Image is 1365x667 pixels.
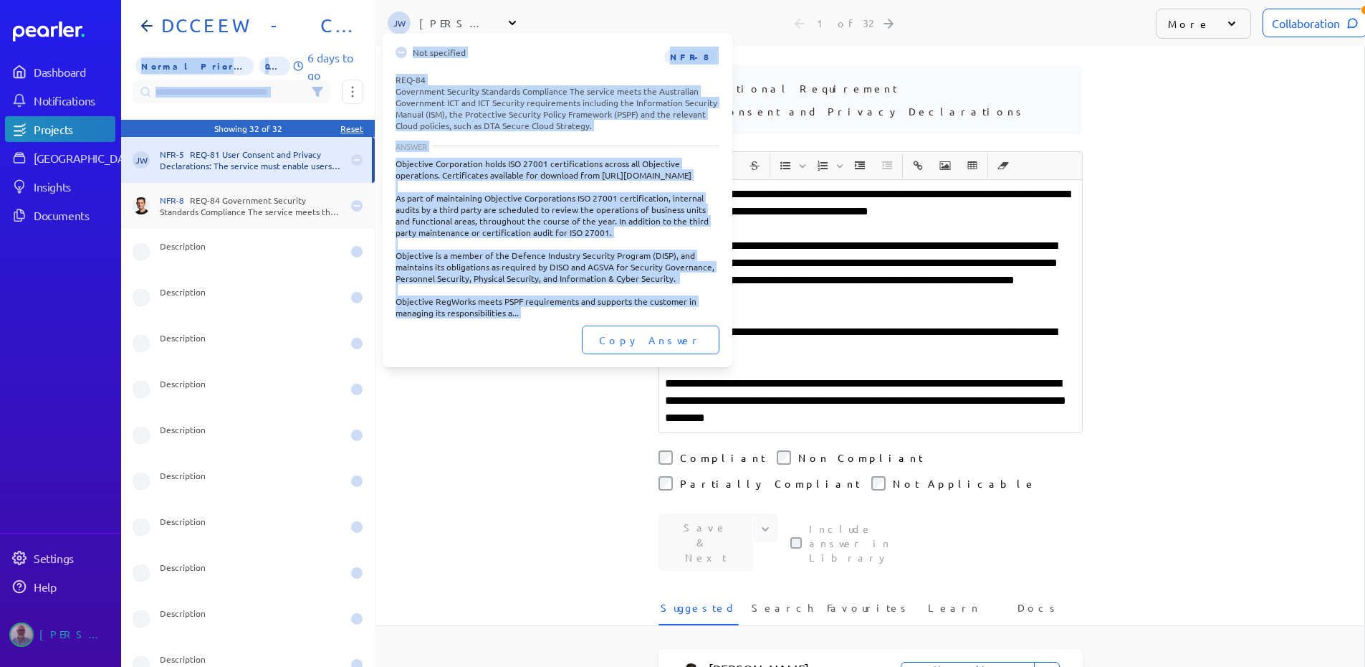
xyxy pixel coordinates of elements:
[160,240,342,263] div: Description
[874,153,900,178] span: Decrease Indent
[133,197,150,214] img: James Layton
[34,551,114,565] div: Settings
[160,286,342,309] div: Description
[742,153,767,178] span: Strike through
[790,537,802,549] input: This checkbox controls whether your answer will be included in the Answer Library for future use
[160,378,342,401] div: Description
[5,574,115,600] a: Help
[928,600,980,624] span: Learn
[34,580,114,594] div: Help
[160,516,342,539] div: Description
[810,153,846,178] span: Insert Ordered List
[396,74,719,131] div: REQ-84 Government Security Standards Compliance The service meets the Australian Government ICT a...
[160,562,342,585] div: Description
[160,470,342,493] div: Description
[670,77,1026,123] pre: Non-Functional Requirement User Consent and Privacy Declarations
[307,49,363,83] p: 6 days to go
[396,142,427,151] span: ANSWER
[34,65,114,79] div: Dashboard
[848,153,872,178] button: Increase Indent
[34,93,114,108] div: Notifications
[933,153,957,178] button: Insert Image
[742,153,767,178] button: Strike through
[388,11,411,34] span: Jeremy Williams
[340,123,363,134] div: Reset
[798,450,923,465] label: Non Compliant
[413,47,466,65] span: Not specified
[396,158,719,318] div: Objective Corporation holds ISO 27001 certifications across all Objective operations. Certificate...
[5,617,115,653] a: Jason Riches's photo[PERSON_NAME]
[155,14,352,37] h1: DCCEEW - Compliance System
[752,600,813,624] span: Search
[34,179,114,194] div: Insights
[160,148,190,160] span: NFR-5
[905,153,931,178] span: Insert link
[5,59,115,85] a: Dashboard
[5,116,115,142] a: Projects
[34,151,140,165] div: [GEOGRAPHIC_DATA]
[5,545,115,571] a: Settings
[599,333,702,347] span: Copy Answer
[160,194,342,217] div: REQ-84 Government Security Standards Compliance The service meets the Australian Government ICT a...
[680,476,860,491] label: Partially Compliant
[419,16,491,30] div: [PERSON_NAME]
[39,623,111,647] div: [PERSON_NAME]
[582,326,719,354] button: Copy Answer
[133,151,150,169] span: Jeremy Williams
[1168,16,1210,31] p: More
[259,57,290,75] span: 0% of Questions Completed
[214,123,282,134] div: Showing 32 of 32
[1017,600,1060,624] span: Docs
[160,424,342,447] div: Description
[13,22,115,42] a: Dashboard
[661,600,737,624] span: Suggested
[5,202,115,228] a: Documents
[959,153,985,178] span: Insert table
[9,623,34,647] img: Jason Riches
[906,153,930,178] button: Insert link
[664,49,717,64] span: NFR-8
[773,153,798,178] button: Insert Unordered List
[34,122,114,136] div: Projects
[160,332,342,355] div: Description
[932,153,958,178] span: Insert Image
[160,194,190,206] span: NFR-8
[160,148,342,171] div: REQ-81 User Consent and Privacy Declarations: The service must enable users to accept a security/...
[5,87,115,113] a: Notifications
[817,16,873,29] div: 1 of 32
[5,174,115,199] a: Insights
[827,600,911,624] span: Favourites
[658,47,1083,60] p: Information
[991,153,1015,178] button: Clear Formatting
[160,607,342,630] div: Description
[772,153,808,178] span: Insert Unordered List
[810,153,835,178] button: Insert Ordered List
[847,153,873,178] span: Increase Indent
[809,521,931,564] label: This checkbox controls whether your answer will be included in the Answer Library for future use
[680,450,765,465] label: Compliant
[893,476,1036,491] label: Not Applicable
[960,153,985,178] button: Insert table
[5,145,115,171] a: [GEOGRAPHIC_DATA]
[34,208,114,222] div: Documents
[135,57,254,75] span: Priority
